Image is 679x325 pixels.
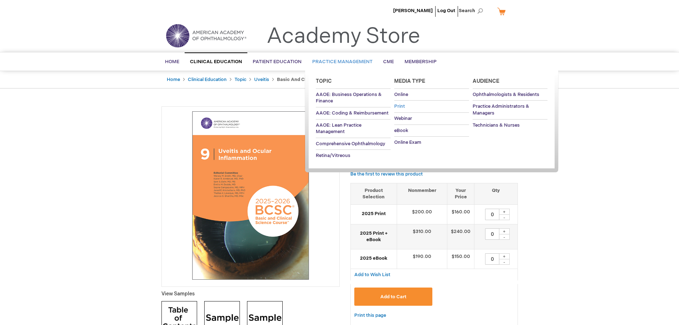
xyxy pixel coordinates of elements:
a: Be the first to review this product [350,171,423,177]
span: Patient Education [253,59,302,65]
div: - [499,234,510,240]
div: + [499,209,510,215]
td: $150.00 [447,249,474,269]
td: $240.00 [447,224,474,249]
div: + [499,228,510,234]
a: Log Out [437,8,455,14]
span: AAOE: Coding & Reimbursement [316,110,389,116]
input: Qty [485,209,499,220]
span: Technicians & Nurses [473,122,520,128]
strong: 2025 Print + eBook [354,230,393,243]
span: Retina/Vitreous [316,153,350,158]
a: Uveitis [254,77,269,82]
td: $160.00 [447,204,474,224]
input: Qty [485,228,499,240]
div: - [499,259,510,265]
span: Add to Cart [380,294,406,300]
span: Practice Management [312,59,372,65]
th: Your Price [447,183,474,204]
span: Add to Wish List [354,272,390,278]
span: Topic [316,78,332,84]
span: Home [165,59,179,65]
a: Academy Store [267,24,420,49]
span: Print [394,103,405,109]
span: Clinical Education [190,59,242,65]
a: Topic [235,77,246,82]
span: Media Type [394,78,425,84]
th: Qty [474,183,518,204]
a: [PERSON_NAME] [393,8,433,14]
span: eBook [394,128,408,133]
img: Basic and Clinical Science Course, Section 09: Uveitis and Ocular Inflammation [165,110,336,281]
th: Nonmember [397,183,447,204]
div: + [499,253,510,259]
span: Comprehensive Ophthalmology [316,141,385,147]
input: Qty [485,253,499,265]
a: Clinical Education [188,77,227,82]
strong: 2025 eBook [354,255,393,262]
p: View Samples [161,290,340,298]
span: AAOE: Lean Practice Management [316,122,361,135]
span: Search [459,4,486,18]
span: Audience [473,78,499,84]
a: Add to Wish List [354,271,390,278]
span: Practice Administrators & Managers [473,103,529,116]
td: $190.00 [397,249,447,269]
span: Membership [405,59,437,65]
th: Product Selection [351,183,397,204]
span: Online [394,92,408,97]
span: CME [383,59,394,65]
a: Home [167,77,180,82]
span: AAOE: Business Operations & Finance [316,92,382,104]
a: Print this page [354,311,386,320]
td: $200.00 [397,204,447,224]
strong: 2025 Print [354,210,393,217]
span: Webinar [394,116,412,121]
strong: Basic and Clinical Science Course, Section 09: Uveitis and Ocular Inflammation [277,77,461,82]
button: Add to Cart [354,288,433,306]
span: Ophthalmologists & Residents [473,92,539,97]
td: $310.00 [397,224,447,249]
span: Online Exam [394,139,421,145]
div: - [499,214,510,220]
